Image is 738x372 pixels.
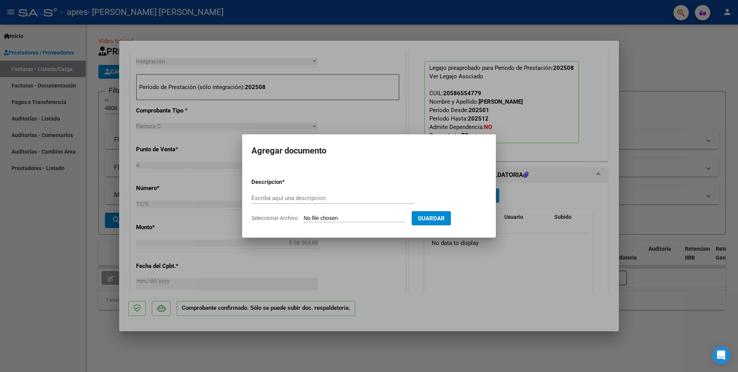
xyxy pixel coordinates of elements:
p: Descripcion [251,178,322,187]
div: Open Intercom Messenger [712,346,730,364]
span: Guardar [418,215,445,222]
h2: Agregar documento [251,144,487,158]
button: Guardar [412,211,451,225]
span: Seleccionar Archivo [251,215,298,221]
